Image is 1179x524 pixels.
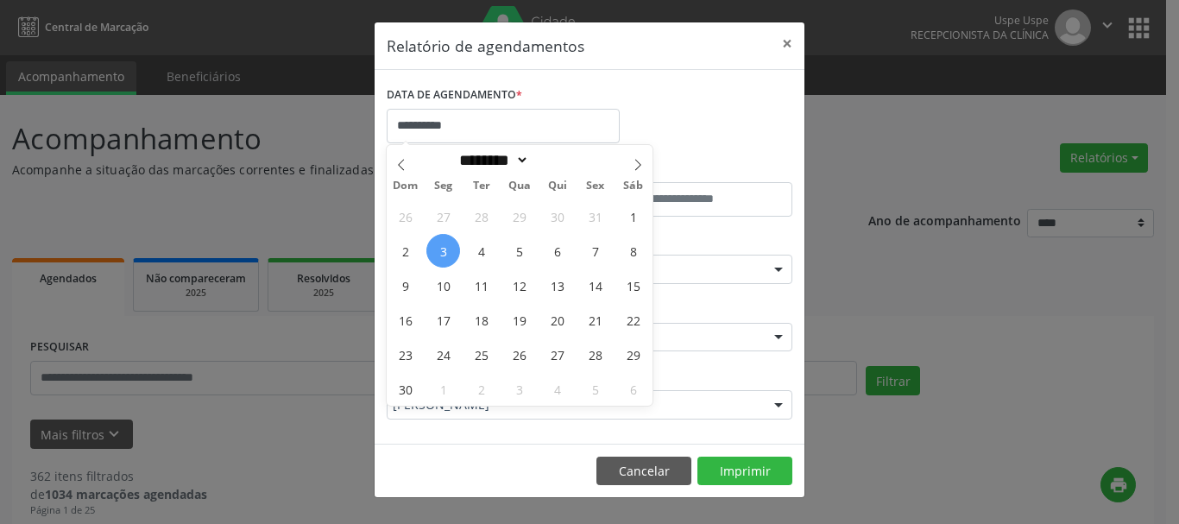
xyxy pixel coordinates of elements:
span: Novembro 8, 2025 [616,234,650,268]
span: Novembro 29, 2025 [616,338,650,371]
span: Dezembro 5, 2025 [578,372,612,406]
select: Month [453,151,529,169]
button: Close [770,22,804,65]
span: Outubro 27, 2025 [426,199,460,233]
span: Novembro 20, 2025 [540,303,574,337]
span: Seg [425,180,463,192]
span: Outubro 31, 2025 [578,199,612,233]
span: Dezembro 1, 2025 [426,372,460,406]
span: Novembro 22, 2025 [616,303,650,337]
span: Novembro 26, 2025 [502,338,536,371]
label: DATA DE AGENDAMENTO [387,82,522,109]
span: Novembro 12, 2025 [502,268,536,302]
span: Ter [463,180,501,192]
span: Novembro 9, 2025 [388,268,422,302]
span: Novembro 13, 2025 [540,268,574,302]
span: Novembro 28, 2025 [578,338,612,371]
span: Outubro 29, 2025 [502,199,536,233]
label: ATÉ [594,155,792,182]
span: Dezembro 6, 2025 [616,372,650,406]
span: Outubro 28, 2025 [464,199,498,233]
span: Novembro 27, 2025 [540,338,574,371]
span: Novembro 1, 2025 [616,199,650,233]
span: Novembro 17, 2025 [426,303,460,337]
span: Novembro 18, 2025 [464,303,498,337]
button: Imprimir [697,457,792,486]
span: Dezembro 2, 2025 [464,372,498,406]
span: Sáb [615,180,653,192]
span: Novembro 14, 2025 [578,268,612,302]
span: Novembro 23, 2025 [388,338,422,371]
span: Dezembro 3, 2025 [502,372,536,406]
span: Novembro 16, 2025 [388,303,422,337]
span: Qua [501,180,539,192]
span: Novembro 10, 2025 [426,268,460,302]
span: Qui [539,180,577,192]
span: Novembro 15, 2025 [616,268,650,302]
span: Outubro 26, 2025 [388,199,422,233]
span: Outubro 30, 2025 [540,199,574,233]
button: Cancelar [596,457,691,486]
h5: Relatório de agendamentos [387,35,584,57]
span: Novembro 11, 2025 [464,268,498,302]
span: Novembro 30, 2025 [388,372,422,406]
span: Novembro 24, 2025 [426,338,460,371]
span: Sex [577,180,615,192]
span: Dom [387,180,425,192]
span: Dezembro 4, 2025 [540,372,574,406]
input: Year [529,151,586,169]
span: Novembro 19, 2025 [502,303,536,337]
span: Novembro 4, 2025 [464,234,498,268]
span: Novembro 25, 2025 [464,338,498,371]
span: Novembro 21, 2025 [578,303,612,337]
span: Novembro 6, 2025 [540,234,574,268]
span: Novembro 5, 2025 [502,234,536,268]
span: Novembro 2, 2025 [388,234,422,268]
span: Novembro 3, 2025 [426,234,460,268]
span: Novembro 7, 2025 [578,234,612,268]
